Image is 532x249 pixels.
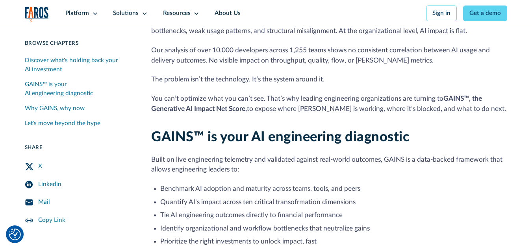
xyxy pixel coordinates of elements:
[463,6,508,21] a: Get a demo
[426,6,457,21] a: Sign in
[25,80,133,98] div: GAINS™ is your AI engineering diagnostic
[151,129,507,145] h2: GAINS™ is your AI engineering diagnostic
[65,9,89,18] div: Platform
[25,119,100,128] div: Let's move beyond the hype
[151,94,507,114] p: You can’t optimize what you can’t see. That’s why leading engineering organizations are turning t...
[113,9,139,18] div: Solutions
[38,216,65,225] div: Copy Link
[160,236,507,247] li: Prioritize the right investments to unlock impact, fast
[25,175,133,194] a: LinkedIn Share
[160,210,507,220] li: Tie AI engineering outcomes directly to financial performance
[25,56,133,74] div: Discover what's holding back your AI investment
[151,155,507,175] p: Built on live engineering telemetry and validated against real-world outcomes, GAINS is a data-ba...
[25,39,133,47] div: Browse Chapters
[25,212,133,230] a: Copy Link
[25,53,133,77] a: Discover what's holding back your AI investment
[151,74,507,85] p: The problem isn’t the technology. It’s the system around it.
[25,116,133,131] a: Let's move beyond the hype
[160,223,507,234] li: Identify organizational and workflow bottlenecks that neutralize gains
[25,7,49,22] img: Logo of the analytics and reporting company Faros.
[160,184,507,194] li: Benchmark AI adoption and maturity across teams, tools, and peers
[25,101,133,116] a: Why GAINS, why now
[25,77,133,101] a: GAINS™ is your AI engineering diagnostic
[25,104,85,113] div: Why GAINS, why now
[9,229,21,240] button: Cookie Settings
[160,197,507,207] li: Quantify AI's impact across ten critical transofrmation dimensions
[38,198,50,207] div: Mail
[38,162,42,171] div: X
[25,7,49,22] a: home
[38,180,61,189] div: Linkedin
[25,144,133,151] div: Share
[25,157,133,175] a: Twitter Share
[9,229,21,240] img: Revisit consent button
[151,45,507,66] p: Our analysis of over 10,000 developers across 1,255 teams shows no consistent correlation between...
[163,9,191,18] div: Resources
[25,194,133,212] a: Mail Share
